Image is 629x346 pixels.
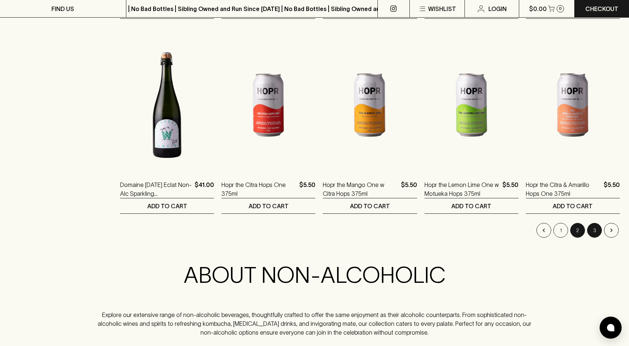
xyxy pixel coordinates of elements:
button: Go to page 1 [553,223,568,238]
p: $41.00 [195,180,214,198]
p: Explore our extensive range of non-alcoholic beverages, thoughtfully crafted to offer the same en... [94,310,535,337]
h2: ABOUT NON-ALCOHOLIC [94,262,535,288]
a: Hopr the Citra Hops One 375ml [221,180,296,198]
p: ADD TO CART [147,202,187,210]
p: $5.50 [604,180,620,198]
img: Hopr the Lemon Lime One w Motueka Hops 375ml [424,41,518,169]
p: ADD TO CART [350,202,390,210]
nav: pagination navigation [120,223,620,238]
p: $0.00 [529,4,547,13]
p: 0 [559,7,562,11]
img: bubble-icon [607,324,614,331]
img: Hopr the Mango One w Citra Hops 375ml [323,41,417,169]
button: ADD TO CART [221,198,315,213]
button: page 2 [570,223,585,238]
p: $5.50 [299,180,315,198]
button: ADD TO CART [424,198,518,213]
p: ADD TO CART [249,202,289,210]
button: ADD TO CART [120,198,214,213]
p: ADD TO CART [451,202,491,210]
img: Hopr the Citra Hops One 375ml [221,41,315,169]
p: Checkout [585,4,618,13]
p: FIND US [51,4,74,13]
a: Hopr the Mango One w Citra Hops 375ml [323,180,398,198]
img: Hopr the Citra & Amarillo Hops One 375ml [526,41,620,169]
a: Hopr the Lemon Lime One w Motueka Hops 375ml [424,180,499,198]
img: Domaine Wednesday Eclat Non-Alc Sparkling NV [120,41,214,169]
p: $5.50 [401,180,417,198]
button: ADD TO CART [323,198,417,213]
button: Go to previous page [536,223,551,238]
button: ADD TO CART [526,198,620,213]
button: Go to page 3 [587,223,602,238]
p: Login [488,4,507,13]
p: Wishlist [428,4,456,13]
p: $5.50 [502,180,518,198]
a: Domaine [DATE] Eclat Non-Alc Sparkling [GEOGRAPHIC_DATA] [120,180,192,198]
a: Hopr the Citra & Amarillo Hops One 375ml [526,180,601,198]
button: Go to next page [604,223,619,238]
p: ADD TO CART [553,202,593,210]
